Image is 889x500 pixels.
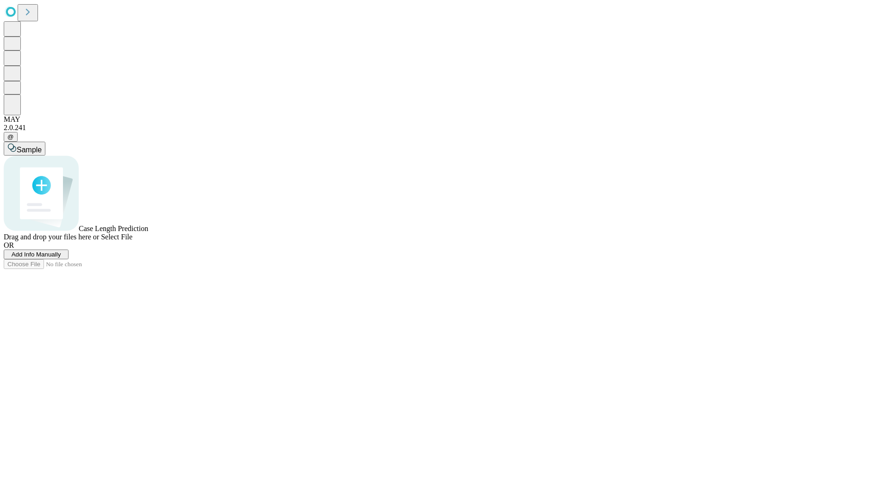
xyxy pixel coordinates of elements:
span: Case Length Prediction [79,225,148,232]
button: Sample [4,142,45,156]
span: Select File [101,233,132,241]
span: OR [4,241,14,249]
button: @ [4,132,18,142]
span: Drag and drop your files here or [4,233,99,241]
span: Sample [17,146,42,154]
span: Add Info Manually [12,251,61,258]
div: 2.0.241 [4,124,885,132]
div: MAY [4,115,885,124]
span: @ [7,133,14,140]
button: Add Info Manually [4,250,69,259]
